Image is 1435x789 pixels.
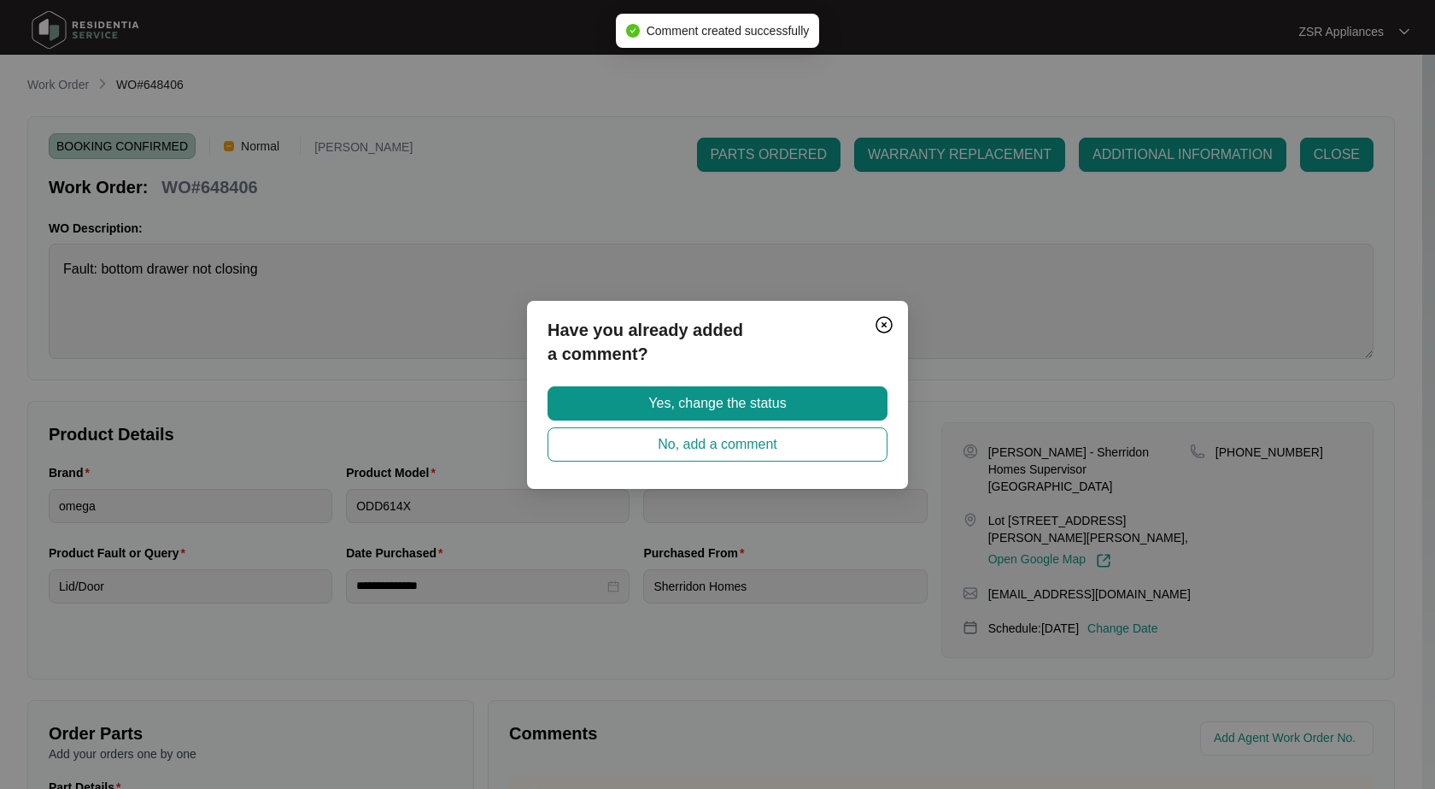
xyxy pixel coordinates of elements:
[647,24,810,38] span: Comment created successfully
[658,434,777,455] span: No, add a comment
[648,393,786,414] span: Yes, change the status
[548,318,887,342] p: Have you already added
[548,342,887,366] p: a comment?
[626,24,640,38] span: check-circle
[548,386,887,421] button: Yes, change the status
[874,315,894,335] img: closeCircle
[870,311,898,339] button: Close
[548,427,887,462] button: No, add a comment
